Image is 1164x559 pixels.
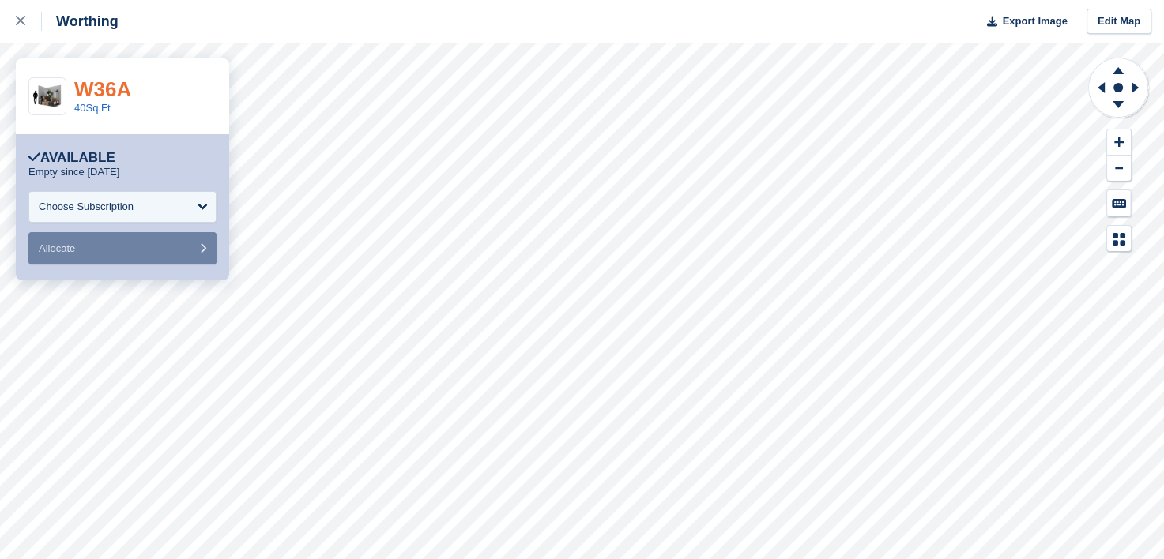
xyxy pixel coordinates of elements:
button: Zoom In [1107,129,1131,156]
span: Export Image [1002,13,1067,29]
button: Keyboard Shortcuts [1107,190,1131,216]
div: Worthing [42,12,119,31]
button: Export Image [978,9,1068,35]
button: Allocate [28,232,217,264]
a: W36A [74,77,131,101]
span: Allocate [39,242,75,254]
a: Edit Map [1087,9,1151,35]
button: Map Legend [1107,226,1131,252]
button: Zoom Out [1107,156,1131,182]
div: Choose Subscription [39,199,134,215]
a: 40Sq.Ft [74,102,111,114]
p: Empty since [DATE] [28,166,119,178]
img: 40-sqft-unit.jpg [29,83,66,111]
div: Available [28,150,115,166]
